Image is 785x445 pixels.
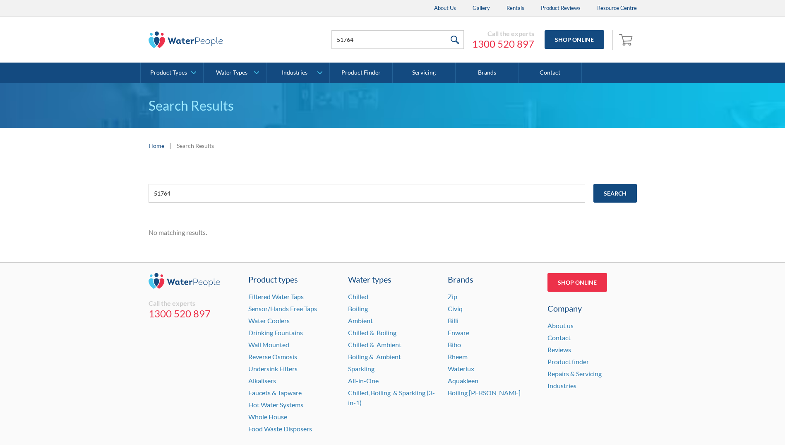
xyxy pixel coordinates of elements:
a: Aquakleen [448,377,478,385]
a: Product types [248,273,338,285]
a: Product finder [547,358,589,365]
a: Chilled, Boiling & Sparkling (3-in-1) [348,389,435,406]
a: Undersink Filters [248,365,298,372]
a: Brands [456,63,519,83]
a: Billi [448,317,459,324]
a: 1300 520 897 [472,38,534,50]
a: Filtered Water Taps [248,293,304,300]
a: 1300 520 897 [149,307,238,320]
div: No matching results. [149,227,637,237]
a: Sensor/Hands Free Taps [248,305,317,312]
a: Contact [547,334,571,341]
img: shopping cart [619,33,635,46]
a: Faucets & Tapware [248,389,302,397]
div: Water Types [216,69,247,76]
a: Drinking Fountains [248,329,303,336]
a: Shop Online [545,30,604,49]
a: Boiling [PERSON_NAME] [448,389,521,397]
a: Water types [348,273,437,285]
div: Call the experts [149,299,238,307]
a: Water Types [204,63,266,83]
a: Rheem [448,353,468,360]
div: Product Types [150,69,187,76]
a: Food Waste Disposers [248,425,312,433]
a: Zip [448,293,457,300]
a: Product Types [141,63,203,83]
a: All-in-One [348,377,379,385]
a: Contact [519,63,582,83]
div: Company [547,302,637,314]
div: Industries [282,69,307,76]
a: Ambient [348,317,373,324]
a: Alkalisers [248,377,276,385]
div: | [168,140,173,150]
input: Search products [331,30,464,49]
a: Repairs & Servicing [547,370,602,377]
a: Enware [448,329,469,336]
a: Servicing [393,63,456,83]
div: Call the experts [472,29,534,38]
a: Sparkling [348,365,374,372]
a: Chilled [348,293,368,300]
a: Waterlux [448,365,474,372]
a: Chilled & Ambient [348,341,401,348]
a: Boiling [348,305,368,312]
a: Shop Online [547,273,607,292]
a: Reviews [547,346,571,353]
div: Search Results [177,141,214,150]
input: Search [593,184,637,203]
a: Boiling & Ambient [348,353,401,360]
a: Hot Water Systems [248,401,303,409]
a: Industries [266,63,329,83]
h1: Search Results [149,96,637,116]
a: About us [547,322,574,329]
a: Wall Mounted [248,341,289,348]
a: Industries [547,382,576,389]
a: Open cart [617,30,637,50]
div: Brands [448,273,537,285]
a: Home [149,141,164,150]
a: Bibo [448,341,461,348]
a: Reverse Osmosis [248,353,297,360]
img: The Water People [149,31,223,48]
a: Whole House [248,413,287,421]
a: Product Finder [330,63,393,83]
a: Water Coolers [248,317,290,324]
a: Chilled & Boiling [348,329,396,336]
input: e.g. chilled water cooler [149,184,585,203]
a: Civiq [448,305,463,312]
